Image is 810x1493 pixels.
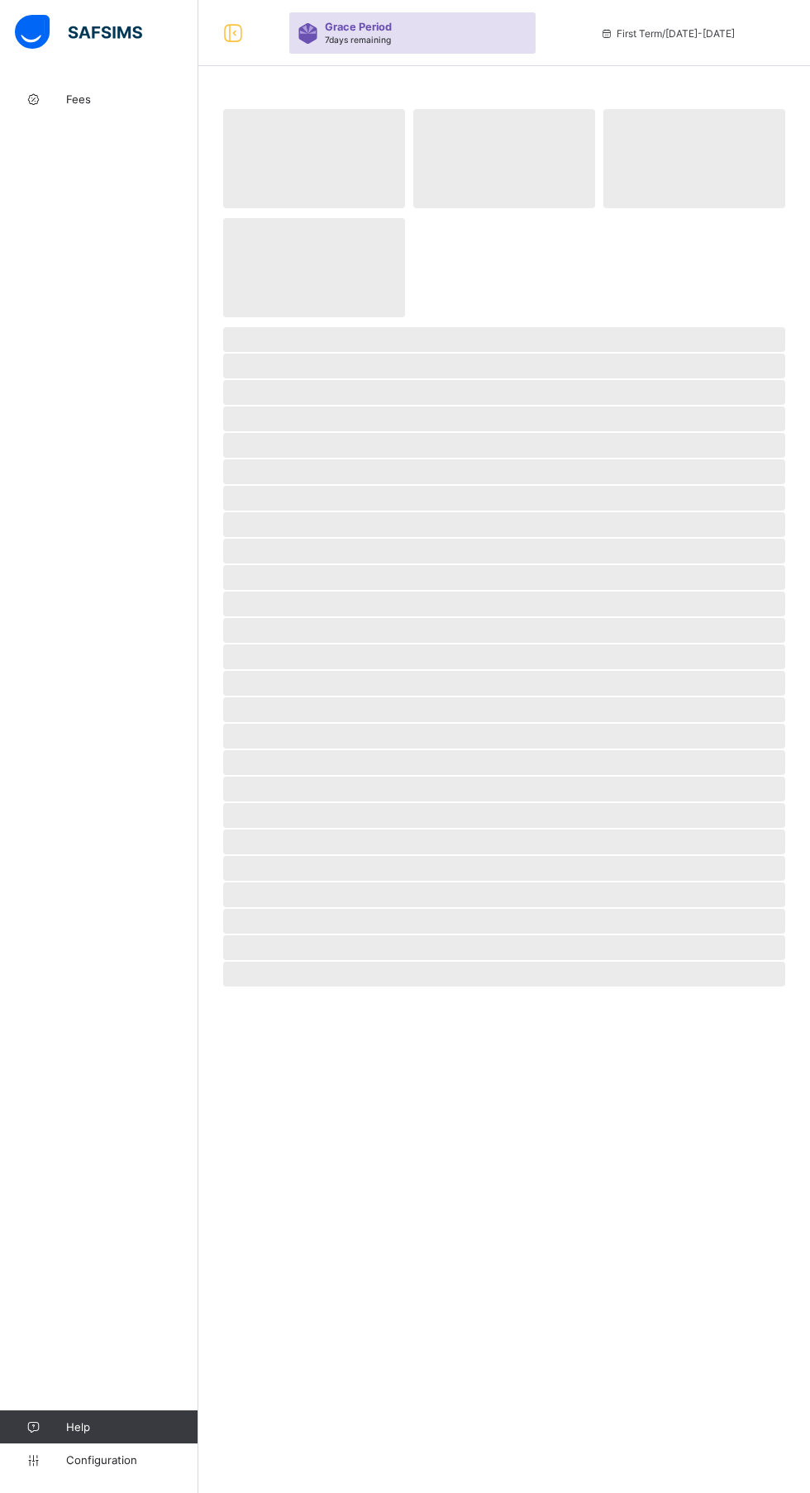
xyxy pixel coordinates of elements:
[223,671,785,696] span: ‌
[223,644,785,669] span: ‌
[66,1420,198,1434] span: Help
[223,592,785,616] span: ‌
[223,433,785,458] span: ‌
[223,486,785,511] span: ‌
[325,35,391,45] span: 7 days remaining
[298,23,318,44] img: sticker-purple.71386a28dfed39d6af7621340158ba97.svg
[223,539,785,563] span: ‌
[223,962,785,987] span: ‌
[603,109,785,208] span: ‌
[223,724,785,749] span: ‌
[66,1453,198,1467] span: Configuration
[223,697,785,722] span: ‌
[223,327,785,352] span: ‌
[600,27,735,40] span: session/term information
[223,407,785,431] span: ‌
[223,909,785,934] span: ‌
[223,882,785,907] span: ‌
[223,935,785,960] span: ‌
[223,218,405,317] span: ‌
[413,109,595,208] span: ‌
[223,512,785,537] span: ‌
[223,459,785,484] span: ‌
[15,15,142,50] img: safsims
[223,109,405,208] span: ‌
[223,565,785,590] span: ‌
[223,830,785,854] span: ‌
[223,380,785,405] span: ‌
[223,777,785,801] span: ‌
[66,93,198,106] span: Fees
[223,856,785,881] span: ‌
[223,803,785,828] span: ‌
[223,354,785,378] span: ‌
[223,618,785,643] span: ‌
[223,750,785,775] span: ‌
[325,21,392,33] span: Grace Period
